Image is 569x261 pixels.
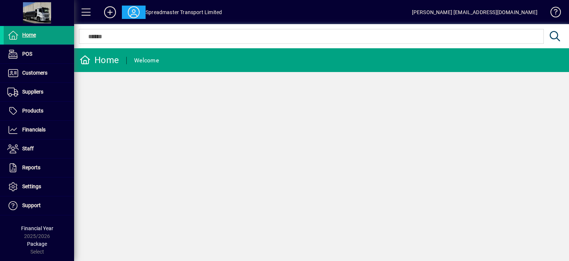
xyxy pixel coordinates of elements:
[122,6,146,19] button: Profile
[4,102,74,120] a: Products
[22,164,40,170] span: Reports
[4,196,74,215] a: Support
[146,6,222,18] div: Spreadmaster Transport Limited
[412,6,538,18] div: [PERSON_NAME] [EMAIL_ADDRESS][DOMAIN_NAME]
[22,70,47,76] span: Customers
[4,45,74,63] a: POS
[22,146,34,151] span: Staff
[22,183,41,189] span: Settings
[4,159,74,177] a: Reports
[4,177,74,196] a: Settings
[4,140,74,158] a: Staff
[22,51,32,57] span: POS
[22,202,41,208] span: Support
[22,108,43,114] span: Products
[545,1,560,26] a: Knowledge Base
[98,6,122,19] button: Add
[80,54,119,66] div: Home
[22,89,43,95] span: Suppliers
[27,241,47,247] span: Package
[4,83,74,101] a: Suppliers
[4,121,74,139] a: Financials
[4,64,74,82] a: Customers
[22,32,36,38] span: Home
[21,225,53,231] span: Financial Year
[22,127,46,133] span: Financials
